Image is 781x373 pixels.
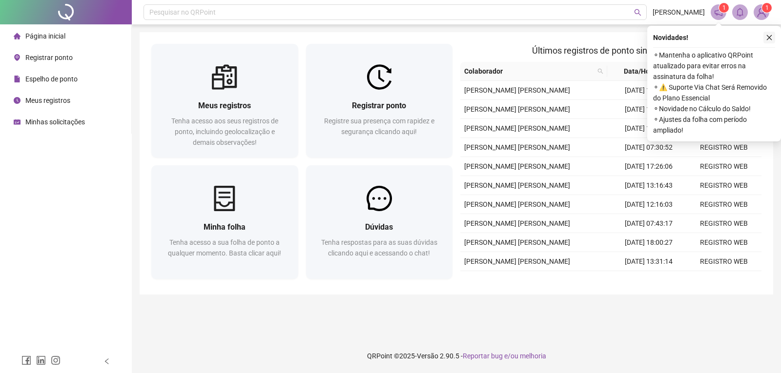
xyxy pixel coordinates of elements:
[25,32,65,40] span: Página inicial
[611,157,686,176] td: [DATE] 17:26:06
[611,66,669,77] span: Data/Hora
[766,34,773,41] span: close
[25,97,70,104] span: Meus registros
[762,3,772,13] sup: Atualize o seu contato no menu Meus Dados
[686,271,761,290] td: REGISTRO WEB
[686,138,761,157] td: REGISTRO WEB
[686,214,761,233] td: REGISTRO WEB
[611,176,686,195] td: [DATE] 13:16:43
[14,33,21,39] span: home
[653,114,775,136] span: ⚬ Ajustes da folha com período ampliado!
[686,233,761,252] td: REGISTRO WEB
[653,7,705,18] span: [PERSON_NAME]
[21,355,31,365] span: facebook
[464,105,570,113] span: [PERSON_NAME] [PERSON_NAME]
[464,124,570,132] span: [PERSON_NAME] [PERSON_NAME]
[464,200,570,208] span: [PERSON_NAME] [PERSON_NAME]
[321,238,437,257] span: Tenha respostas para as suas dúvidas clicando aqui e acessando o chat!
[198,101,251,110] span: Meus registros
[464,181,570,189] span: [PERSON_NAME] [PERSON_NAME]
[686,195,761,214] td: REGISTRO WEB
[464,219,570,227] span: [PERSON_NAME] [PERSON_NAME]
[765,4,769,11] span: 1
[686,252,761,271] td: REGISTRO WEB
[25,118,85,126] span: Minhas solicitações
[611,100,686,119] td: [DATE] 13:33:18
[204,222,246,232] span: Minha folha
[611,214,686,233] td: [DATE] 07:43:17
[611,81,686,100] td: [DATE] 17:33:12
[611,271,686,290] td: [DATE] 12:27:23
[51,355,61,365] span: instagram
[464,86,570,94] span: [PERSON_NAME] [PERSON_NAME]
[151,165,298,279] a: Minha folhaTenha acesso a sua folha de ponto a qualquer momento. Basta clicar aqui!
[686,157,761,176] td: REGISTRO WEB
[464,66,594,77] span: Colaborador
[132,339,781,373] footer: QRPoint © 2025 - 2.90.5 -
[103,358,110,365] span: left
[25,54,73,61] span: Registrar ponto
[611,252,686,271] td: [DATE] 13:31:14
[653,82,775,103] span: ⚬ ⚠️ Suporte Via Chat Será Removido do Plano Essencial
[306,165,453,279] a: DúvidasTenha respostas para as suas dúvidas clicando aqui e acessando o chat!
[464,238,570,246] span: [PERSON_NAME] [PERSON_NAME]
[653,50,775,82] span: ⚬ Mantenha o aplicativo QRPoint atualizado para evitar erros na assinatura da folha!
[736,8,744,17] span: bell
[14,118,21,125] span: schedule
[653,32,688,43] span: Novidades !
[597,68,603,74] span: search
[611,233,686,252] td: [DATE] 18:00:27
[634,9,641,16] span: search
[722,4,726,11] span: 1
[464,143,570,151] span: [PERSON_NAME] [PERSON_NAME]
[464,162,570,170] span: [PERSON_NAME] [PERSON_NAME]
[464,257,570,265] span: [PERSON_NAME] [PERSON_NAME]
[686,176,761,195] td: REGISTRO WEB
[653,103,775,114] span: ⚬ Novidade no Cálculo do Saldo!
[171,117,278,146] span: Tenha acesso aos seus registros de ponto, incluindo geolocalização e demais observações!
[611,195,686,214] td: [DATE] 12:16:03
[365,222,393,232] span: Dúvidas
[14,97,21,104] span: clock-circle
[596,64,605,79] span: search
[14,54,21,61] span: environment
[14,76,21,82] span: file
[532,45,690,56] span: Últimos registros de ponto sincronizados
[352,101,406,110] span: Registrar ponto
[754,5,769,20] img: 87213
[25,75,78,83] span: Espelho de ponto
[719,3,729,13] sup: 1
[151,44,298,157] a: Meus registrosTenha acesso aos seus registros de ponto, incluindo geolocalização e demais observa...
[607,62,681,81] th: Data/Hora
[714,8,723,17] span: notification
[168,238,281,257] span: Tenha acesso a sua folha de ponto a qualquer momento. Basta clicar aqui!
[306,44,453,157] a: Registrar pontoRegistre sua presença com rapidez e segurança clicando aqui!
[463,352,546,360] span: Reportar bug e/ou melhoria
[611,119,686,138] td: [DATE] 12:32:02
[417,352,438,360] span: Versão
[324,117,434,136] span: Registre sua presença com rapidez e segurança clicando aqui!
[36,355,46,365] span: linkedin
[611,138,686,157] td: [DATE] 07:30:52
